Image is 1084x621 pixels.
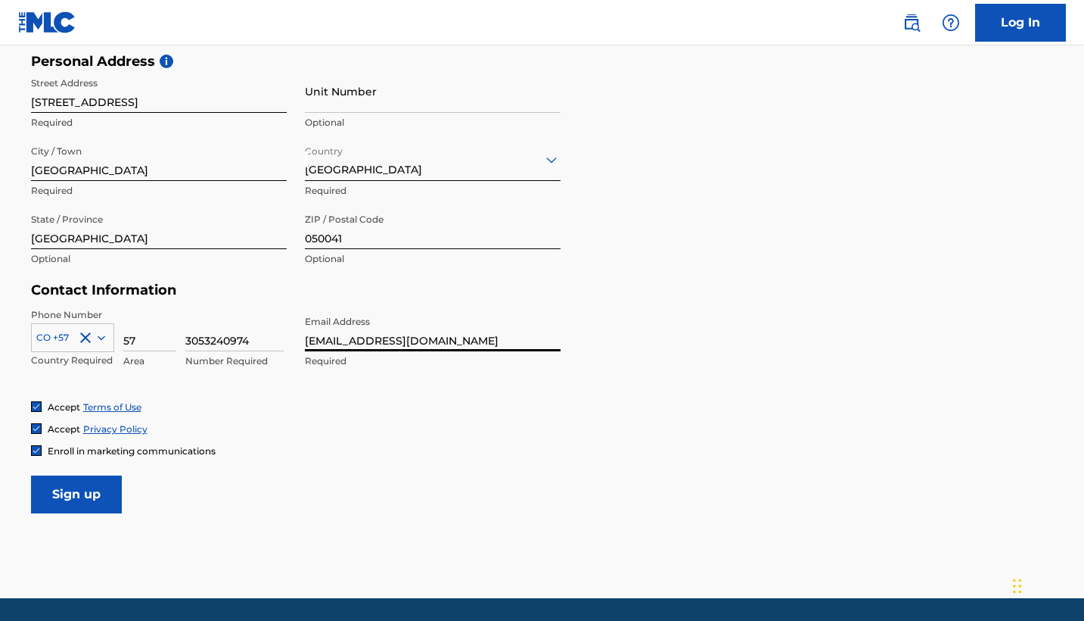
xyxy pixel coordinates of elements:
[1013,563,1022,609] div: Drag
[305,354,561,368] p: Required
[305,141,561,178] div: [GEOGRAPHIC_DATA]
[48,401,80,413] span: Accept
[31,252,287,266] p: Optional
[83,423,148,435] a: Privacy Policy
[160,55,173,68] span: i
[32,402,41,411] img: checkbox
[305,116,561,130] p: Optional
[896,8,927,38] a: Public Search
[18,11,76,33] img: MLC Logo
[745,24,1084,621] iframe: Chat Widget
[975,4,1066,42] a: Log In
[936,8,966,38] div: Help
[31,282,561,299] h5: Contact Information
[31,476,122,513] input: Sign up
[31,184,287,198] p: Required
[305,184,561,198] p: Required
[48,423,80,435] span: Accept
[305,252,561,266] p: Optional
[902,14,921,32] img: search
[123,354,176,368] p: Area
[31,116,287,130] p: Required
[32,446,41,455] img: checkbox
[32,424,41,433] img: checkbox
[305,136,343,158] label: Country
[31,354,114,367] p: Country Required
[942,14,960,32] img: help
[31,53,1054,70] h5: Personal Address
[48,445,216,457] span: Enroll in marketing communications
[83,401,141,413] a: Terms of Use
[185,354,284,368] p: Number Required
